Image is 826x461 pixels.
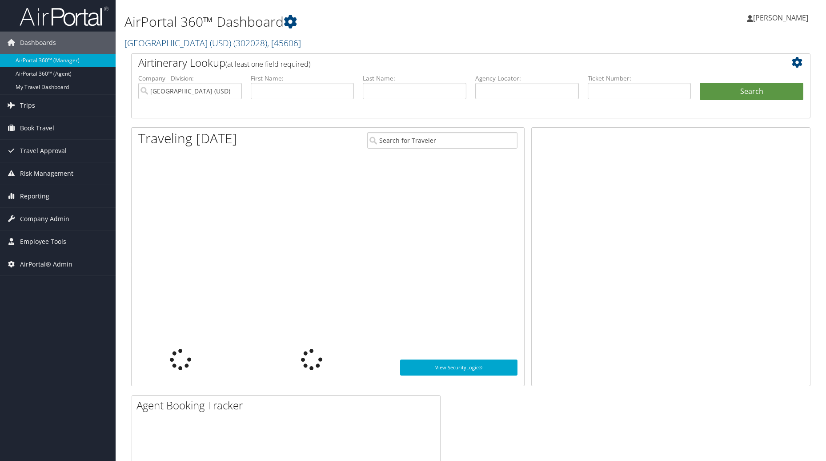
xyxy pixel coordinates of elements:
[233,37,267,49] span: ( 302028 )
[20,230,66,253] span: Employee Tools
[700,83,803,101] button: Search
[138,129,237,148] h1: Traveling [DATE]
[20,6,108,27] img: airportal-logo.png
[475,74,579,83] label: Agency Locator:
[20,208,69,230] span: Company Admin
[136,398,440,413] h2: Agent Booking Tracker
[138,74,242,83] label: Company - Division:
[20,162,73,185] span: Risk Management
[225,59,310,69] span: (at least one field required)
[363,74,466,83] label: Last Name:
[124,12,586,31] h1: AirPortal 360™ Dashboard
[588,74,691,83] label: Ticket Number:
[20,117,54,139] span: Book Travel
[20,94,35,117] span: Trips
[124,37,301,49] a: [GEOGRAPHIC_DATA] (USD)
[20,253,72,275] span: AirPortal® Admin
[20,140,67,162] span: Travel Approval
[20,185,49,207] span: Reporting
[367,132,517,149] input: Search for Traveler
[747,4,817,31] a: [PERSON_NAME]
[267,37,301,49] span: , [ 45606 ]
[138,55,747,70] h2: Airtinerary Lookup
[753,13,808,23] span: [PERSON_NAME]
[400,360,517,376] a: View SecurityLogic®
[251,74,354,83] label: First Name:
[20,32,56,54] span: Dashboards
